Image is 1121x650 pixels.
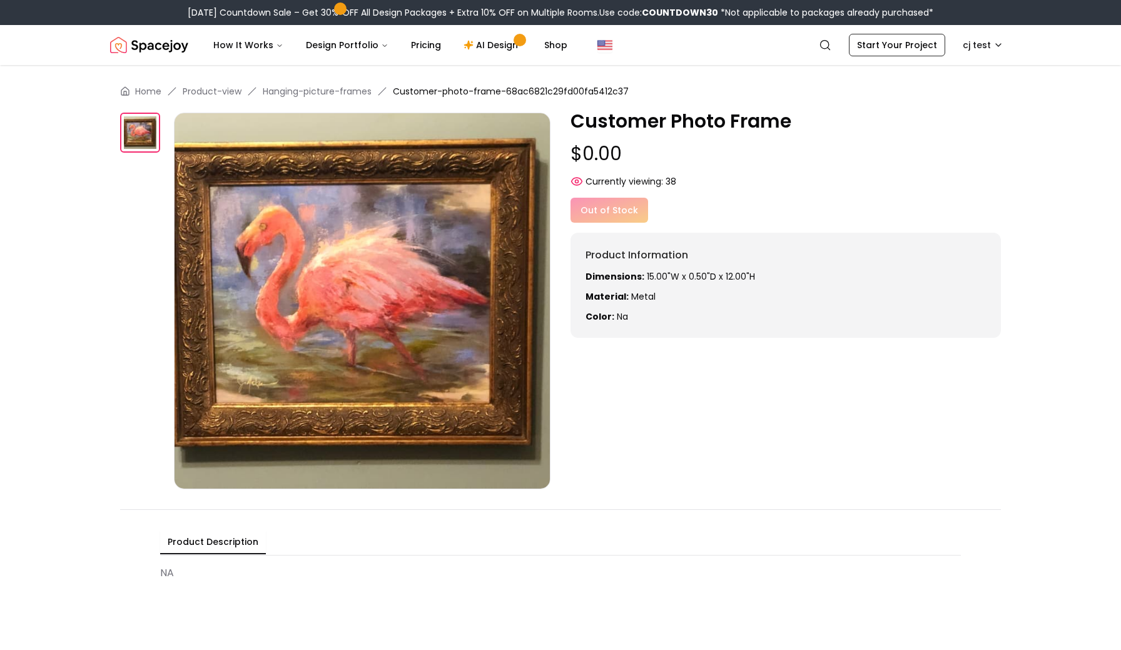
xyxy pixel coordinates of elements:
p: Customer Photo Frame [571,110,1001,133]
strong: Dimensions: [586,270,644,283]
nav: Main [203,33,577,58]
img: https://storage.googleapis.com/spacejoy-main/assets/608f9db46d61840042c3c448/product_0_5j4kh0boia73 [120,113,160,153]
span: Metal [631,290,656,303]
h6: Product Information [586,248,986,263]
span: Currently viewing: [586,175,663,188]
button: cj test [955,34,1011,56]
a: Shop [534,33,577,58]
a: AI Design [454,33,532,58]
a: Product-view [183,85,241,98]
span: 38 [666,175,676,188]
span: na [617,310,628,323]
nav: Global [110,25,1011,65]
nav: breadcrumb [120,85,1001,98]
a: Spacejoy [110,33,188,58]
a: Pricing [401,33,451,58]
img: United States [597,38,612,53]
img: https://storage.googleapis.com/spacejoy-main/assets/608f9db46d61840042c3c448/product_0_5j4kh0boia73 [174,113,550,489]
p: $0.00 [571,143,1001,165]
button: How It Works [203,33,293,58]
p: 15.00"W x 0.50"D x 12.00"H [586,270,986,283]
div: NA [160,561,961,586]
a: Home [135,85,161,98]
strong: Color: [586,310,614,323]
a: Hanging-picture-frames [263,85,372,98]
a: Start Your Project [849,34,945,56]
span: Use code: [599,6,718,19]
img: Spacejoy Logo [110,33,188,58]
b: COUNTDOWN30 [642,6,718,19]
button: Product Description [160,531,266,554]
span: Customer-photo-frame-68ac6821c29fd00fa5412c37 [393,85,629,98]
strong: Material: [586,290,629,303]
button: Design Portfolio [296,33,398,58]
span: *Not applicable to packages already purchased* [718,6,933,19]
div: [DATE] Countdown Sale – Get 30% OFF All Design Packages + Extra 10% OFF on Multiple Rooms. [188,6,933,19]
